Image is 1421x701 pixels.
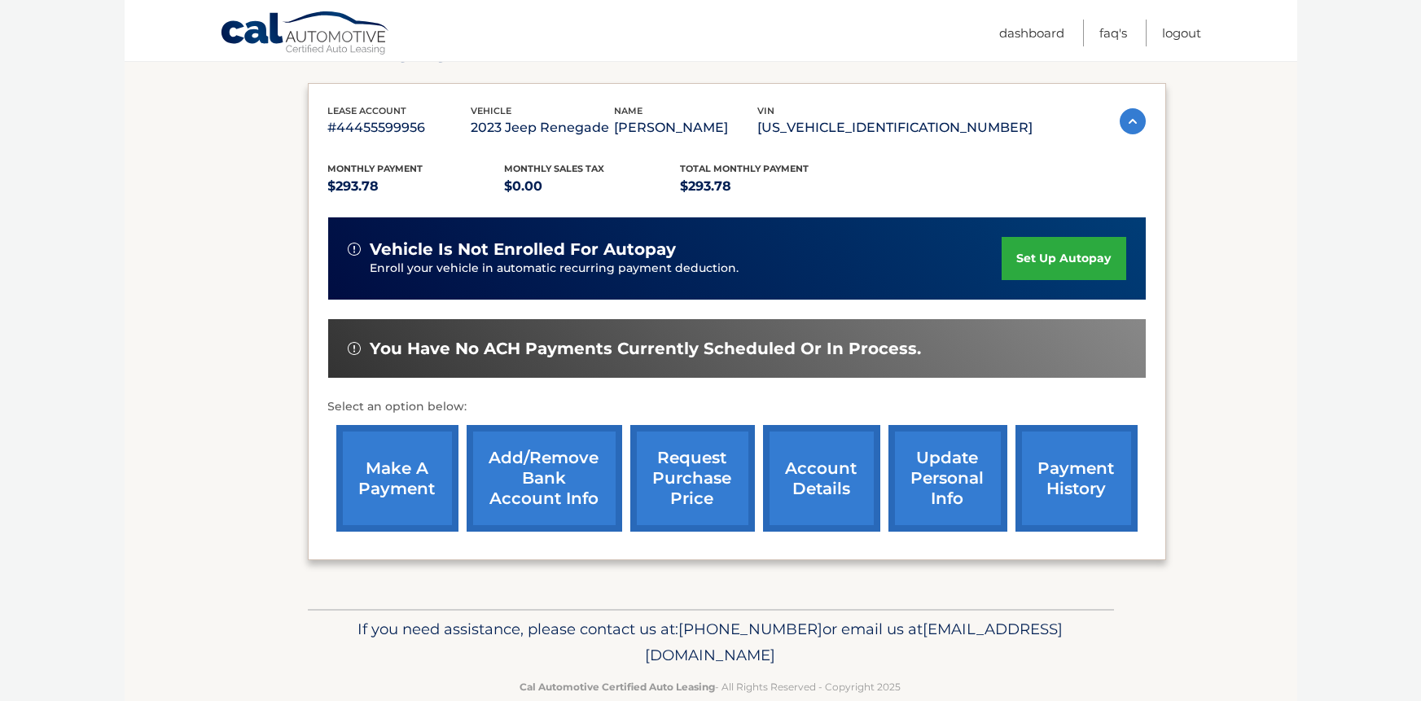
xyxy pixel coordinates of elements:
[615,105,643,116] span: name
[318,678,1103,695] p: - All Rights Reserved - Copyright 2025
[328,397,1146,417] p: Select an option below:
[348,243,361,256] img: alert-white.svg
[371,339,922,359] span: You have no ACH payments currently scheduled or in process.
[318,616,1103,668] p: If you need assistance, please contact us at: or email us at
[467,425,622,532] a: Add/Remove bank account info
[328,105,407,116] span: lease account
[758,105,775,116] span: vin
[758,116,1033,139] p: [US_VEHICLE_IDENTIFICATION_NUMBER]
[679,620,823,638] span: [PHONE_NUMBER]
[1120,108,1146,134] img: accordion-active.svg
[1002,237,1125,280] a: set up autopay
[1100,20,1128,46] a: FAQ's
[348,342,361,355] img: alert-white.svg
[371,239,677,260] span: vehicle is not enrolled for autopay
[471,105,512,116] span: vehicle
[1015,425,1138,532] a: payment history
[763,425,880,532] a: account details
[504,163,604,174] span: Monthly sales Tax
[646,620,1064,664] span: [EMAIL_ADDRESS][DOMAIN_NAME]
[630,425,755,532] a: request purchase price
[336,425,458,532] a: make a payment
[1163,20,1202,46] a: Logout
[504,175,681,198] p: $0.00
[371,260,1002,278] p: Enroll your vehicle in automatic recurring payment deduction.
[1000,20,1065,46] a: Dashboard
[328,175,505,198] p: $293.78
[888,425,1007,532] a: update personal info
[471,116,615,139] p: 2023 Jeep Renegade
[328,116,471,139] p: #44455599956
[681,175,857,198] p: $293.78
[220,11,391,58] a: Cal Automotive
[328,163,423,174] span: Monthly Payment
[520,681,716,693] strong: Cal Automotive Certified Auto Leasing
[681,163,809,174] span: Total Monthly Payment
[615,116,758,139] p: [PERSON_NAME]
